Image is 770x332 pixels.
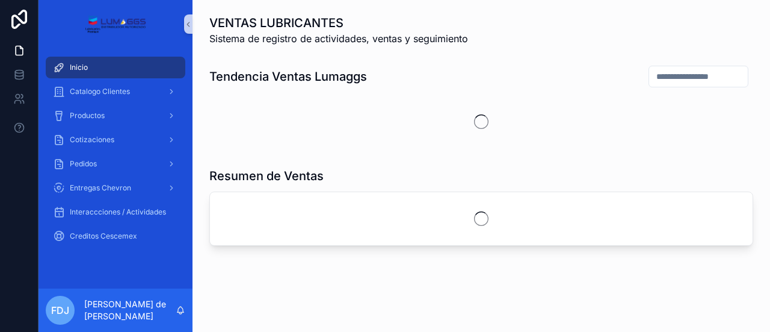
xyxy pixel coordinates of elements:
[46,81,185,102] a: Catalogo Clientes
[209,168,324,184] h1: Resumen de Ventas
[70,159,97,169] span: Pedidos
[38,48,192,263] div: scrollable content
[70,135,114,145] span: Cotizaciones
[209,68,367,85] h1: Tendencia Ventas Lumaggs
[46,177,185,199] a: Entregas Chevron
[46,201,185,223] a: Interaccciones / Actividades
[46,225,185,247] a: Creditos Cescemex
[46,129,185,151] a: Cotizaciones
[70,63,88,72] span: Inicio
[46,153,185,175] a: Pedidos
[46,105,185,127] a: Productos
[70,87,130,96] span: Catalogo Clientes
[85,14,146,34] img: App logo
[84,298,176,322] p: [PERSON_NAME] de [PERSON_NAME]
[46,57,185,78] a: Inicio
[209,14,468,31] h1: VENTAS LUBRICANTES
[70,111,105,121] span: Productos
[70,183,131,193] span: Entregas Chevron
[209,31,468,46] span: Sistema de registro de actividades, ventas y seguimiento
[70,207,166,217] span: Interaccciones / Actividades
[51,303,69,318] span: FdJ
[70,231,137,241] span: Creditos Cescemex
